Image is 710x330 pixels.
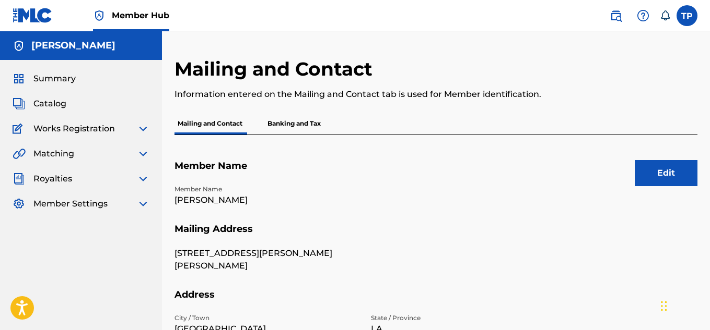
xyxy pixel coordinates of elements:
a: Public Search [606,5,626,26]
h5: Address [174,289,697,313]
div: Notifications [660,10,670,21]
span: Member Settings [33,198,108,210]
p: [PERSON_NAME] [174,260,358,272]
p: Banking and Tax [264,113,324,135]
span: Member Hub [112,9,169,21]
h5: Member Name [174,160,697,185]
p: Mailing and Contact [174,113,246,135]
p: Member Name [174,185,358,194]
iframe: Chat Widget [658,280,710,330]
h2: Mailing and Contact [174,57,378,81]
p: [PERSON_NAME] [174,194,358,206]
span: Works Registration [33,123,115,135]
img: Top Rightsholder [93,9,106,22]
img: Member Settings [13,198,25,210]
h5: Tamarcus Puckett [31,40,115,52]
img: Summary [13,72,25,85]
img: help [637,9,649,22]
img: Catalog [13,97,25,110]
p: City / Town [174,313,358,323]
div: Help [633,5,654,26]
img: Accounts [13,40,25,52]
h5: Mailing Address [174,223,697,248]
span: Catalog [33,97,66,110]
img: search [610,9,622,22]
div: Drag [661,290,667,322]
a: SummarySummary [13,72,76,85]
img: Works Registration [13,123,26,135]
p: Information entered on the Mailing and Contact tab is used for Member identification. [174,88,577,101]
span: Royalties [33,173,72,185]
p: [STREET_ADDRESS][PERSON_NAME] [174,247,358,260]
img: Royalties [13,173,25,185]
iframe: Resource Center [681,197,710,280]
div: User Menu [677,5,697,26]
img: expand [137,173,149,185]
img: expand [137,198,149,210]
img: MLC Logo [13,8,53,23]
img: Matching [13,148,26,160]
button: Edit [635,160,697,186]
p: State / Province [371,313,555,323]
img: expand [137,123,149,135]
span: Summary [33,72,76,85]
span: Matching [33,148,74,160]
a: CatalogCatalog [13,97,66,110]
img: expand [137,148,149,160]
